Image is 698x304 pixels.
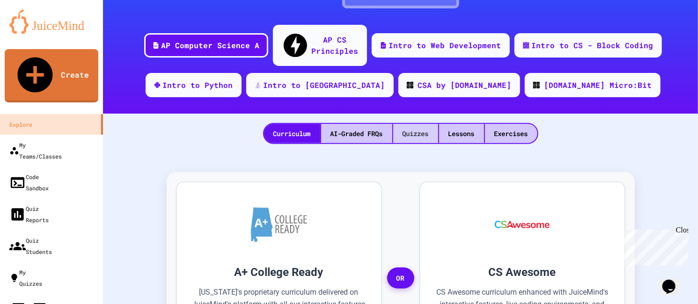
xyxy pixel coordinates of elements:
iframe: chat widget [659,267,689,295]
div: AP Computer Science A [162,40,260,51]
div: [DOMAIN_NAME] Micro:Bit [544,80,652,91]
img: A+ College Ready [251,207,307,242]
div: Quiz Students [9,235,52,257]
a: Create [5,49,98,102]
div: Intro to [GEOGRAPHIC_DATA] [264,80,385,91]
div: Curriculum [264,124,320,143]
h3: CS Awesome [434,264,610,281]
div: Quiz Reports [9,203,49,225]
div: My Quizzes [9,267,42,289]
div: Intro to CS - Block Coding [532,40,654,51]
div: Chat with us now!Close [4,4,65,59]
div: Explore [9,119,32,130]
div: AI-Graded FRQs [321,124,392,143]
div: Code Sandbox [9,171,49,194]
iframe: chat widget [620,226,689,266]
div: Exercises [485,124,537,143]
div: My Teams/Classes [9,139,62,162]
div: AP CS Principles [312,34,359,57]
img: CODE_logo_RGB.png [533,82,540,88]
img: CS Awesome [485,196,559,253]
h3: A+ College Ready [191,264,367,281]
div: Quizzes [393,124,438,143]
img: CODE_logo_RGB.png [407,82,413,88]
div: Intro to Web Development [389,40,501,51]
img: logo-orange.svg [9,9,94,34]
div: CSA by [DOMAIN_NAME] [418,80,512,91]
div: Intro to Python [163,80,233,91]
span: OR [387,268,414,289]
div: Lessons [439,124,484,143]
